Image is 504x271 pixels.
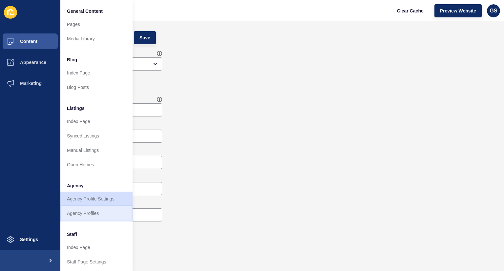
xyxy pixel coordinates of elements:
a: Staff Page Settings [60,255,133,269]
a: Pages [60,17,133,31]
a: Blog Posts [60,80,133,94]
button: Save [134,31,156,44]
span: Save [139,34,150,41]
span: GS [490,8,497,14]
span: Preview Website [440,8,476,14]
a: Index Page [60,240,133,255]
a: Index Page [60,114,133,129]
span: General Content [67,8,103,14]
span: Blog [67,56,77,63]
span: Staff [67,231,77,238]
a: Open Homes [60,157,133,172]
button: Preview Website [434,4,482,17]
a: Synced Listings [60,129,133,143]
span: Listings [67,105,85,112]
button: Clear Cache [391,4,429,17]
a: Manual Listings [60,143,133,157]
a: Media Library [60,31,133,46]
a: Agency Profiles [60,206,133,220]
span: Agency [67,182,84,189]
span: Clear Cache [397,8,424,14]
a: Index Page [60,66,133,80]
a: Agency Profile Settings [60,192,133,206]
